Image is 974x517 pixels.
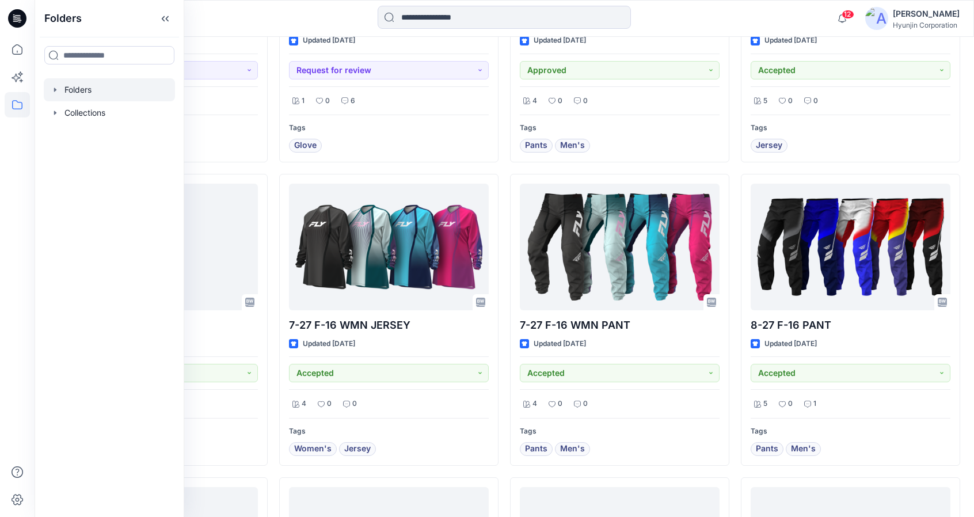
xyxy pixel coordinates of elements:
span: Jersey [756,139,782,153]
span: Pants [525,442,547,456]
p: 1 [813,398,816,410]
p: 4 [302,398,306,410]
p: 5 [763,95,767,107]
p: Updated [DATE] [534,35,586,47]
span: Glove [294,139,317,153]
p: 7-27 F-16 WMN JERSEY [289,317,489,333]
p: Tags [751,122,950,134]
p: 0 [327,398,332,410]
p: 0 [788,95,793,107]
p: Updated [DATE] [534,338,586,350]
p: 1 [302,95,305,107]
p: 0 [352,398,357,410]
p: 4 [532,95,537,107]
div: Hyunjin Corporation [893,21,960,29]
span: Women's [294,442,332,456]
span: Pants [525,139,547,153]
a: 7-27 F-16 WMN JERSEY [289,184,489,310]
p: 6 [351,95,355,107]
p: Tags [289,122,489,134]
p: Updated [DATE] [303,338,355,350]
div: [PERSON_NAME] [893,7,960,21]
p: Tags [289,425,489,438]
p: Updated [DATE] [764,338,817,350]
p: 5 [763,398,767,410]
p: 0 [813,95,818,107]
img: avatar [865,7,888,30]
a: 7-27 F-16 WMN PANT [520,184,720,310]
p: 0 [558,398,562,410]
p: Updated [DATE] [303,35,355,47]
span: Pants [756,442,778,456]
p: 0 [583,95,588,107]
p: Updated [DATE] [764,35,817,47]
p: Tags [520,425,720,438]
p: Tags [751,425,950,438]
p: 0 [558,95,562,107]
span: Men's [791,442,816,456]
p: 7-27 F-16 WMN PANT [520,317,720,333]
p: 0 [583,398,588,410]
span: Men's [560,139,585,153]
a: 8-27 F-16 PANT [751,184,950,310]
span: Jersey [344,442,371,456]
span: 12 [842,10,854,19]
span: Men's [560,442,585,456]
p: 0 [788,398,793,410]
p: 0 [325,95,330,107]
p: 8-27 F-16 PANT [751,317,950,333]
p: Tags [520,122,720,134]
p: 4 [532,398,537,410]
